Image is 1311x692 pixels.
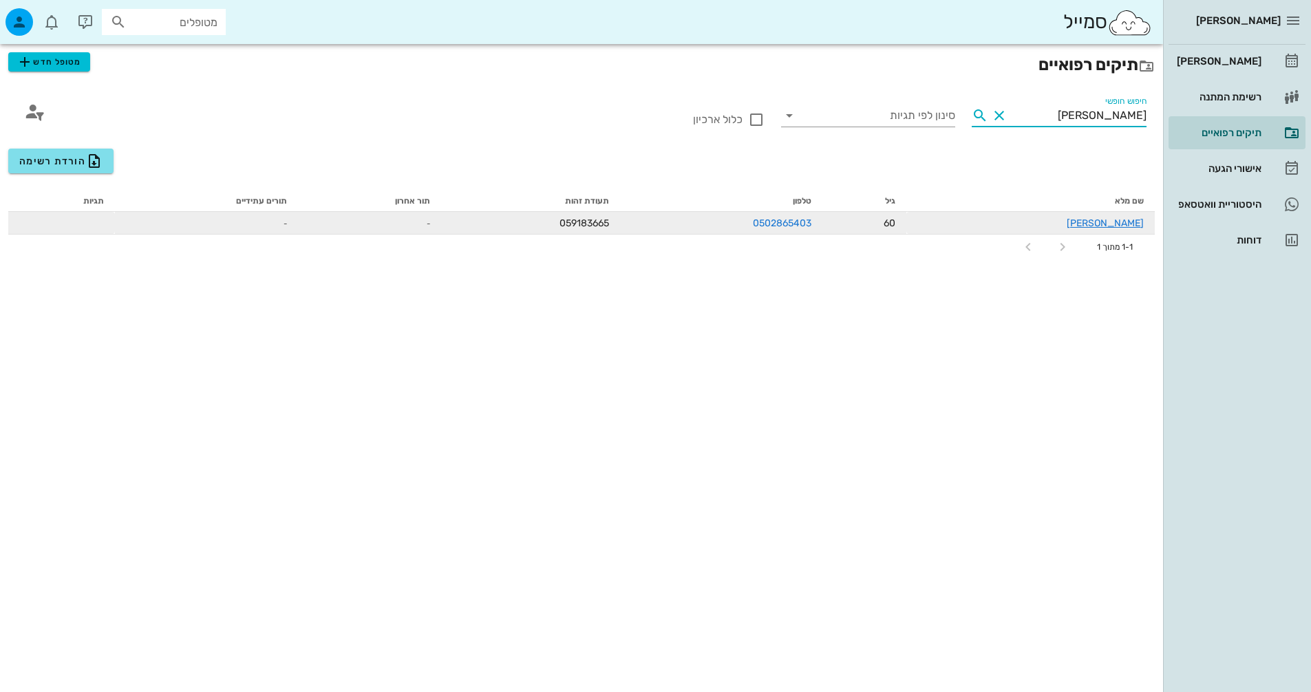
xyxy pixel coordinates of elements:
th: שם מלא [906,190,1155,212]
span: תעודת זהות [565,196,609,206]
a: 0502865403 [753,217,811,229]
button: מטופל חדש [8,52,90,72]
h2: תיקים רפואיים [8,52,1155,77]
a: רשימת המתנה [1169,80,1305,113]
span: 60 [884,217,895,229]
div: [PERSON_NAME] [1174,56,1261,67]
input: אפשר להקליד שם, טלפון, ת.ז... [1010,105,1147,127]
div: תיקים רפואיים [1174,127,1261,138]
img: SmileCloud logo [1107,9,1152,36]
th: טלפון [620,190,822,212]
div: 1-1 מתוך 1 [1097,241,1133,253]
div: אישורי הגעה [1174,163,1261,174]
div: היסטוריית וואטסאפ [1174,199,1261,210]
a: אישורי הגעה [1169,152,1305,185]
div: סמייל [1063,8,1152,37]
th: תעודת זהות [441,190,621,212]
span: מטופל חדש [17,54,81,70]
div: סינון לפי תגיות [781,105,956,127]
a: היסטוריית וואטסאפ [1169,188,1305,221]
small: - [427,219,430,228]
a: [PERSON_NAME] [1067,217,1144,229]
span: [PERSON_NAME] [1196,14,1281,27]
button: Clear חיפוש חופשי [991,107,1008,124]
span: תגיות [83,196,104,206]
a: [PERSON_NAME] [1169,45,1305,78]
span: טלפון [793,196,811,206]
div: רשימת המתנה [1174,91,1261,102]
label: כלול ארכיון [590,113,743,127]
a: תיקים רפואיים [1169,116,1305,149]
span: תורים עתידיים [236,196,287,206]
span: הורדת רשימה [19,153,103,169]
span: 059183665 [559,217,609,229]
button: חיפוש מתקדם [17,94,52,129]
div: דוחות [1174,235,1261,246]
th: תגיות [8,190,115,212]
label: חיפוש חופשי [1105,96,1147,107]
small: - [284,219,287,228]
th: תור אחרון [298,190,441,212]
span: תג [41,11,49,19]
a: דוחות [1169,224,1305,257]
th: תורים עתידיים [115,190,298,212]
span: שם מלא [1115,196,1144,206]
span: גיל [885,196,895,206]
span: תור אחרון [395,196,430,206]
button: הורדת רשימה [8,149,114,173]
th: גיל [822,190,907,212]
